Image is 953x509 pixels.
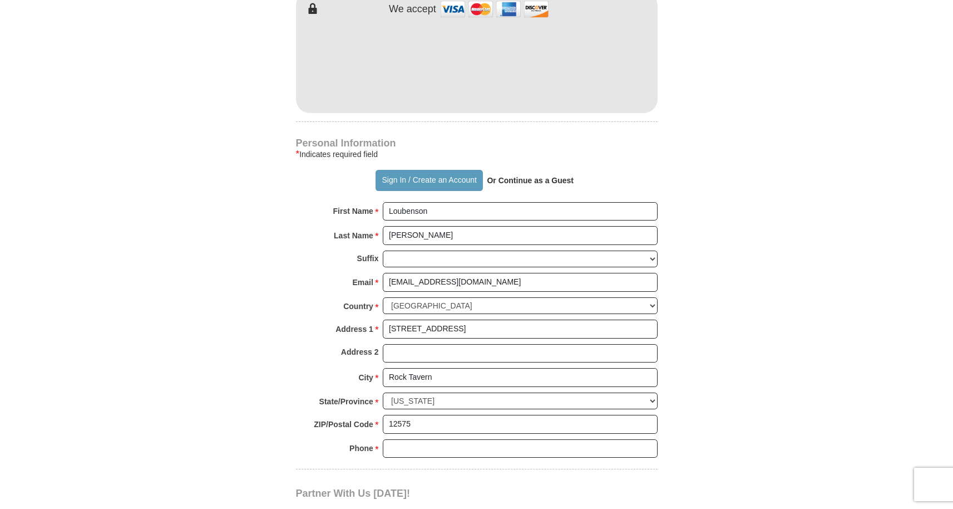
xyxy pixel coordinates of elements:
strong: City [358,370,373,385]
span: Partner With Us [DATE]! [296,488,411,499]
strong: Phone [349,441,373,456]
strong: Or Continue as a Guest [487,176,574,185]
strong: Country [343,298,373,314]
button: Sign In / Create an Account [376,170,483,191]
div: Indicates required field [296,148,658,161]
strong: Last Name [334,228,373,243]
h4: We accept [389,3,436,16]
h4: Personal Information [296,139,658,148]
strong: ZIP/Postal Code [314,417,373,432]
strong: Address 2 [341,344,379,360]
strong: Email [353,275,373,290]
strong: First Name [333,203,373,219]
strong: Suffix [357,251,379,266]
strong: State/Province [319,394,373,409]
strong: Address 1 [335,321,373,337]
